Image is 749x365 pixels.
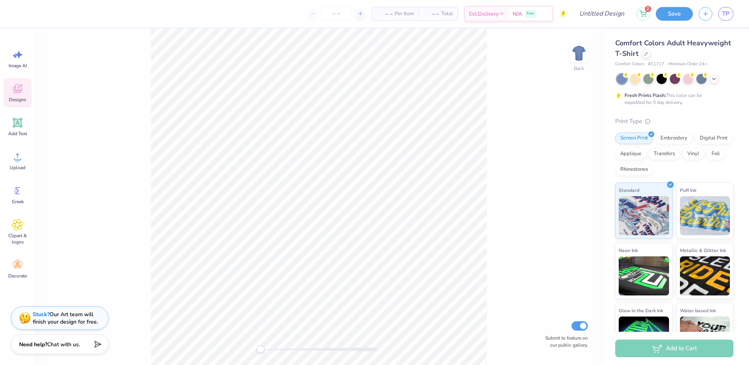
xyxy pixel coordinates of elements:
span: Comfort Colors Adult Heavyweight T-Shirt [615,38,731,58]
img: Back [571,45,587,61]
span: Image AI [9,63,27,69]
strong: Stuck? [33,311,50,318]
button: Save [656,7,693,21]
div: Accessibility label [257,345,264,353]
span: Standard [619,186,639,194]
span: TP [722,9,729,18]
span: Metallic & Glitter Ink [680,246,726,254]
div: Back [574,65,584,72]
span: Designs [9,97,26,103]
span: Decorate [8,273,27,279]
div: Embroidery [655,132,692,144]
span: Water based Ink [680,306,716,315]
span: Neon Ink [619,246,638,254]
input: – – [321,7,351,21]
button: 2 [636,7,650,21]
div: Applique [615,148,646,160]
strong: Need help? [19,341,47,348]
span: Clipart & logos [5,233,30,245]
strong: Fresh Prints Flash: [625,92,666,98]
img: Metallic & Glitter Ink [680,256,730,295]
span: Est. Delivery [469,10,499,18]
div: Print Type [615,117,733,126]
div: Foil [706,148,725,160]
img: Standard [619,196,669,235]
div: Transfers [649,148,680,160]
input: Untitled Design [573,6,630,21]
label: Submit to feature on our public gallery. [541,335,588,349]
span: Add Text [8,131,27,137]
a: TP [718,7,733,21]
span: N/A [513,10,522,18]
span: Per Item [395,10,414,18]
img: Puff Ink [680,196,730,235]
span: Free [527,11,534,16]
div: Vinyl [682,148,704,160]
span: Chat with us. [47,341,80,348]
span: Upload [10,165,25,171]
div: Rhinestones [615,164,653,175]
span: Minimum Order: 24 + [668,61,707,68]
img: Water based Ink [680,317,730,356]
div: Screen Print [615,132,653,144]
div: Our Art team will finish your design for free. [33,311,98,326]
span: Greek [12,199,24,205]
img: Glow in the Dark Ink [619,317,669,356]
span: Puff Ink [680,186,696,194]
span: Total [441,10,453,18]
span: 2 [645,6,651,12]
span: Glow in the Dark Ink [619,306,663,315]
span: # C1717 [648,61,664,68]
div: This color can be expedited for 5 day delivery. [625,92,721,106]
span: – – [377,10,392,18]
div: Digital Print [695,132,733,144]
span: Comfort Colors [615,61,644,68]
span: – – [423,10,439,18]
img: Neon Ink [619,256,669,295]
